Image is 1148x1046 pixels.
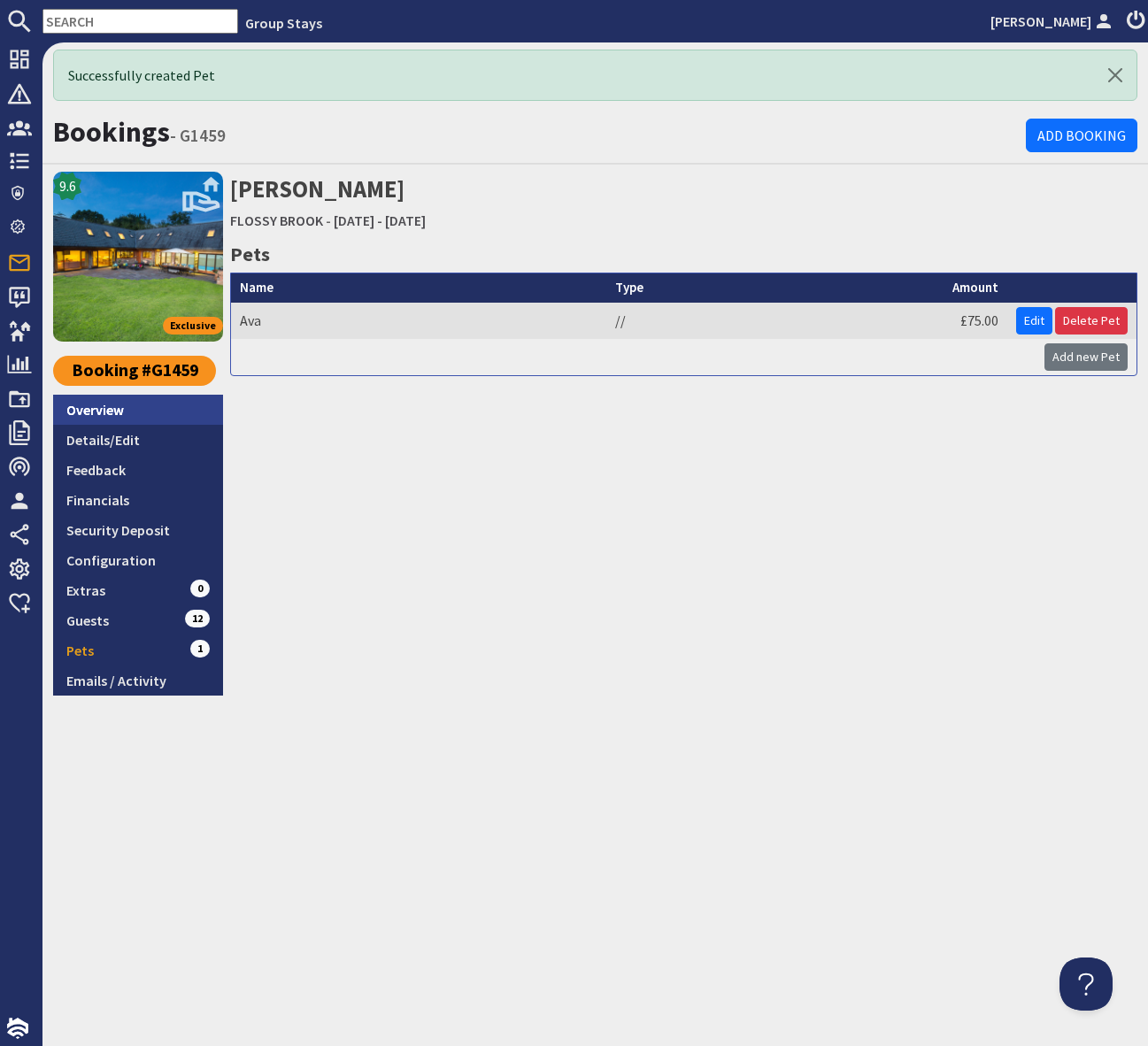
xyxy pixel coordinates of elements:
[245,14,322,32] a: Group Stays
[7,1018,28,1039] img: staytech_i_w-64f4e8e9ee0a9c174fd5317b4b171b261742d2d393467e5bdba4413f4f884c10.svg
[606,273,944,303] th: Type
[53,605,223,635] a: Guests12
[230,239,1137,269] h3: Pets
[42,9,238,34] input: SEARCH
[53,515,223,545] a: Security Deposit
[1026,119,1137,152] a: Add Booking
[59,175,76,196] span: 9.6
[606,303,944,339] td: //
[990,11,1116,32] a: [PERSON_NAME]
[230,212,323,229] a: FLOSSY BROOK
[231,273,606,303] th: Name
[944,303,1007,339] td: £75.00
[53,395,223,425] a: Overview
[334,212,426,229] a: [DATE] - [DATE]
[944,273,1007,303] th: Amount
[53,172,223,342] img: FLOSSY BROOK's icon
[190,580,210,597] span: 0
[185,610,210,627] span: 12
[231,303,606,339] td: Ava
[53,172,223,342] a: FLOSSY BROOK's icon9.6Exclusive
[326,212,331,229] span: -
[1016,307,1052,335] a: Edit
[1044,343,1128,371] a: Add new Pet
[53,455,223,485] a: Feedback
[53,425,223,455] a: Details/Edit
[170,125,226,146] small: - G1459
[230,172,1137,235] h2: [PERSON_NAME]
[53,545,223,575] a: Configuration
[53,356,216,386] a: Booking #G1459
[53,575,223,605] a: Extras0
[53,50,1137,101] div: Successfully created Pet
[53,485,223,515] a: Financials
[1055,307,1128,335] a: Delete Pet
[190,640,210,658] span: 1
[163,317,223,335] span: Exclusive
[1059,958,1113,1011] iframe: Toggle Customer Support
[53,665,223,696] a: Emails / Activity
[53,114,170,150] a: Bookings
[53,635,223,665] a: Pets1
